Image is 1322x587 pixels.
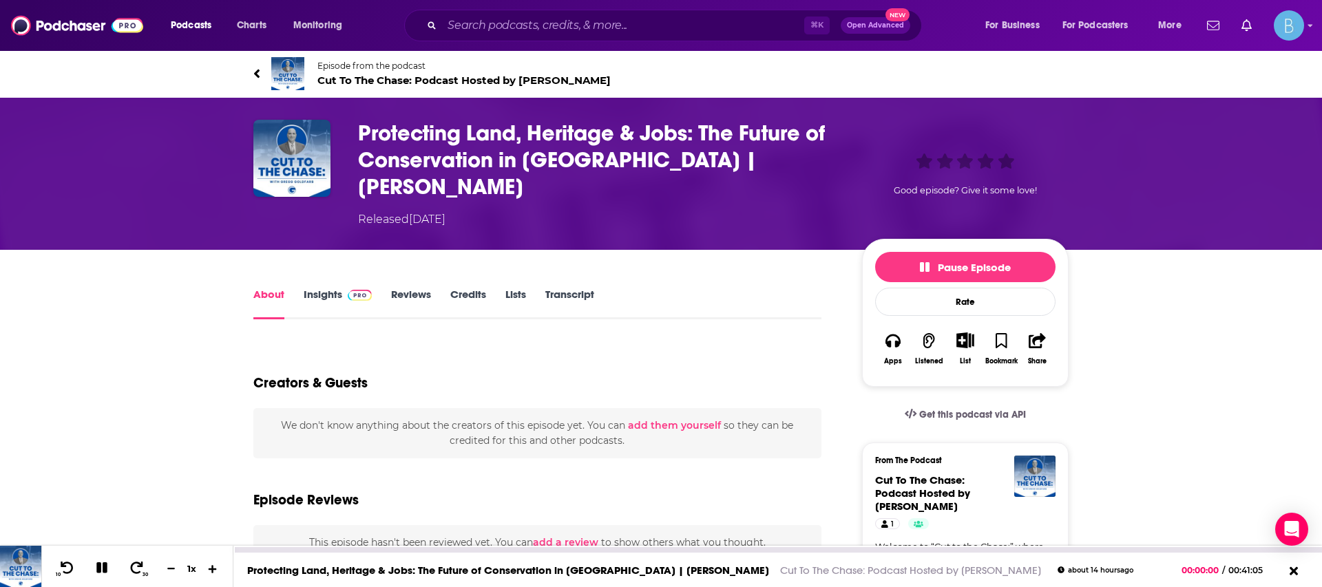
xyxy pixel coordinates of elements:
[545,288,594,319] a: Transcript
[271,57,304,90] img: Cut To The Chase: Podcast Hosted by Gregg Goldfarb
[391,288,431,319] a: Reviews
[780,564,1041,577] a: Cut To The Chase: Podcast Hosted by [PERSON_NAME]
[1028,357,1047,365] div: Share
[875,473,970,513] a: Cut To The Chase: Podcast Hosted by Gregg Goldfarb
[253,120,330,197] img: Protecting Land, Heritage & Jobs: The Future of Conservation in America | Larry Selzer
[1014,456,1056,497] img: Cut To The Chase: Podcast Hosted by Gregg Goldfarb
[1274,10,1304,41] img: User Profile
[11,12,143,39] img: Podchaser - Follow, Share and Rate Podcasts
[253,374,368,392] h2: Creators & Guests
[841,17,910,34] button: Open AdvancedNew
[804,17,830,34] span: ⌘ K
[180,563,204,574] div: 1 x
[884,357,902,365] div: Apps
[228,14,275,36] a: Charts
[875,473,970,513] span: Cut To The Chase: Podcast Hosted by [PERSON_NAME]
[960,356,971,365] div: List
[1158,16,1182,35] span: More
[919,409,1026,420] span: Get this podcast via API
[875,456,1045,465] h3: From The Podcast
[920,261,1011,274] span: Pause Episode
[911,323,947,374] button: Listened
[309,536,766,548] span: This episode hasn't been reviewed yet. You can to show others what you thought.
[143,572,148,577] span: 30
[915,357,943,365] div: Listened
[253,57,661,90] a: Cut To The Chase: Podcast Hosted by Gregg GoldfarbEpisode from the podcastCut To The Chase: Podca...
[875,252,1056,282] button: Pause Episode
[1053,14,1148,36] button: open menu
[417,10,935,41] div: Search podcasts, credits, & more...
[247,564,769,577] a: Protecting Land, Heritage & Jobs: The Future of Conservation in [GEOGRAPHIC_DATA] | [PERSON_NAME]
[358,120,840,200] h1: Protecting Land, Heritage & Jobs: The Future of Conservation in America | Larry Selzer
[894,398,1037,431] a: Get this podcast via API
[317,61,611,71] span: Episode from the podcast
[348,290,372,301] img: Podchaser Pro
[1225,565,1277,575] span: 00:41:05
[284,14,360,36] button: open menu
[281,419,793,447] span: We don't know anything about the creators of this episode yet . You can so they can be credited f...
[983,323,1019,374] button: Bookmark
[1202,14,1225,37] a: Show notifications dropdown
[1275,513,1308,546] div: Open Intercom Messenger
[891,517,894,531] span: 1
[293,16,342,35] span: Monitoring
[358,211,445,228] div: Released [DATE]
[533,535,598,550] button: add a review
[875,323,911,374] button: Apps
[304,288,372,319] a: InsightsPodchaser Pro
[628,420,721,431] button: add them yourself
[1274,10,1304,41] button: Show profile menu
[450,288,486,319] a: Credits
[885,8,910,21] span: New
[1274,10,1304,41] span: Logged in as BLASTmedia
[875,288,1056,316] div: Rate
[875,518,900,529] a: 1
[951,332,979,348] button: Show More Button
[253,491,359,509] h3: Episode Reviews
[237,16,266,35] span: Charts
[1148,14,1199,36] button: open menu
[56,572,61,577] span: 10
[442,14,804,36] input: Search podcasts, credits, & more...
[947,323,983,374] div: Show More ButtonList
[161,14,229,36] button: open menu
[1058,566,1133,574] div: about 14 hours ago
[894,185,1037,195] span: Good episode? Give it some love!
[171,16,211,35] span: Podcasts
[125,560,151,577] button: 30
[1182,565,1222,575] span: 00:00:00
[1222,565,1225,575] span: /
[253,288,284,319] a: About
[985,357,1018,365] div: Bookmark
[985,16,1040,35] span: For Business
[976,14,1057,36] button: open menu
[1062,16,1129,35] span: For Podcasters
[1236,14,1257,37] a: Show notifications dropdown
[317,74,611,87] span: Cut To The Chase: Podcast Hosted by [PERSON_NAME]
[505,288,526,319] a: Lists
[847,22,904,29] span: Open Advanced
[1020,323,1056,374] button: Share
[53,560,79,577] button: 10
